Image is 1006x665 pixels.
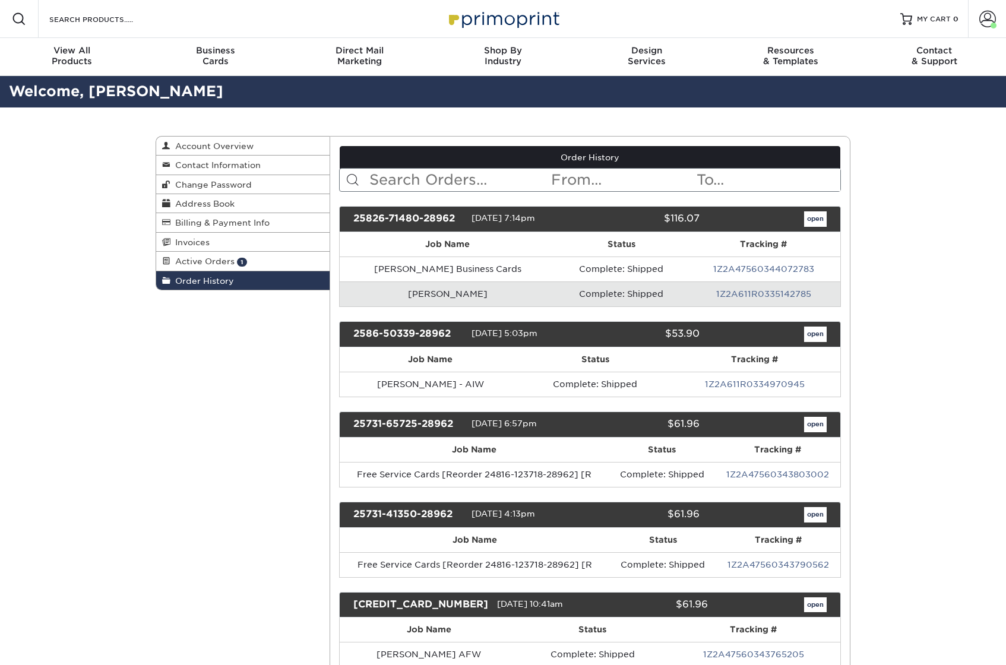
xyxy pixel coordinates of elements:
div: 25731-65725-28962 [344,417,472,432]
th: Job Name [340,617,519,642]
a: Order History [156,271,330,290]
th: Tracking # [669,347,840,372]
a: Contact Information [156,156,330,175]
div: [CREDIT_CARD_NUMBER] [344,597,497,613]
span: Billing & Payment Info [170,218,270,227]
th: Status [521,347,669,372]
th: Job Name [340,347,522,372]
a: Shop ByIndustry [431,38,575,76]
a: 1Z2A47560343803002 [726,470,829,479]
a: Contact& Support [862,38,1006,76]
a: 1Z2A611R0334970945 [705,379,805,389]
td: [PERSON_NAME] - AIW [340,372,522,397]
span: Order History [170,276,234,286]
a: 1Z2A611R0335142785 [716,289,811,299]
th: Status [556,232,687,256]
th: Tracking # [687,232,841,256]
a: DesignServices [575,38,719,76]
th: Tracking # [715,438,840,462]
div: Industry [431,45,575,66]
th: Status [518,617,666,642]
span: MY CART [917,14,951,24]
span: [DATE] 6:57pm [472,419,537,428]
span: Business [144,45,287,56]
a: Direct MailMarketing [287,38,431,76]
td: Complete: Shipped [556,281,687,306]
input: Search Orders... [368,169,551,191]
img: Primoprint [444,6,562,31]
a: 1Z2A47560343765205 [703,650,804,659]
span: [DATE] 7:14pm [472,213,535,223]
div: 25826-71480-28962 [344,211,472,227]
div: 25731-41350-28962 [344,507,472,522]
th: Job Name [340,528,610,552]
div: 2586-50339-28962 [344,327,472,342]
span: Active Orders [170,256,235,266]
th: Tracking # [716,528,840,552]
a: Address Book [156,194,330,213]
span: Design [575,45,719,56]
div: & Templates [719,45,862,66]
div: Services [575,45,719,66]
a: Resources& Templates [719,38,862,76]
span: Shop By [431,45,575,56]
span: Contact Information [170,160,261,170]
th: Status [610,528,716,552]
span: Direct Mail [287,45,431,56]
a: open [804,507,827,522]
div: $53.90 [581,327,708,342]
td: Complete: Shipped [556,256,687,281]
a: Active Orders 1 [156,252,330,271]
span: 1 [237,258,247,267]
td: Free Service Cards [Reorder 24816-123718-28962] [R [340,552,610,577]
input: To... [695,169,840,191]
a: Order History [340,146,841,169]
a: open [804,211,827,227]
th: Status [609,438,714,462]
span: Invoices [170,237,210,247]
div: $61.96 [598,597,717,613]
span: [DATE] 5:03pm [472,328,537,338]
td: [PERSON_NAME] Business Cards [340,256,556,281]
span: Change Password [170,180,252,189]
a: Billing & Payment Info [156,213,330,232]
td: Complete: Shipped [521,372,669,397]
a: Change Password [156,175,330,194]
input: From... [550,169,695,191]
span: Address Book [170,199,235,208]
span: 0 [953,15,958,23]
td: [PERSON_NAME] [340,281,556,306]
th: Job Name [340,438,610,462]
th: Job Name [340,232,556,256]
td: Free Service Cards [Reorder 24816-123718-28962] [R [340,462,610,487]
span: Resources [719,45,862,56]
input: SEARCH PRODUCTS..... [48,12,164,26]
div: Cards [144,45,287,66]
span: Contact [862,45,1006,56]
a: open [804,597,827,613]
span: [DATE] 10:41am [497,599,563,609]
div: & Support [862,45,1006,66]
iframe: Google Customer Reviews [3,629,101,661]
span: Account Overview [170,141,254,151]
div: Marketing [287,45,431,66]
a: BusinessCards [144,38,287,76]
a: open [804,327,827,342]
span: [DATE] 4:13pm [472,509,535,518]
div: $61.96 [581,417,708,432]
a: 1Z2A47560343790562 [727,560,829,569]
div: $116.07 [581,211,708,227]
th: Tracking # [667,617,840,642]
a: Invoices [156,233,330,252]
a: Account Overview [156,137,330,156]
a: open [804,417,827,432]
a: 1Z2A47560344072783 [713,264,814,274]
td: Complete: Shipped [609,462,714,487]
div: $61.96 [581,507,708,522]
td: Complete: Shipped [610,552,716,577]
